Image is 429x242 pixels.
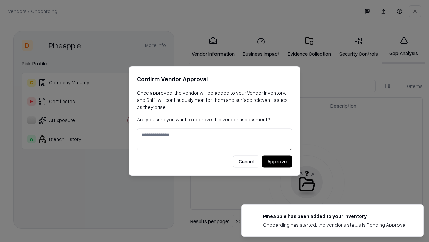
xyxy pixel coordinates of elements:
p: Once approved, the vendor will be added to your Vendor Inventory, and Shift will continuously mon... [137,89,292,111]
img: pineappleenergy.com [250,213,258,221]
div: Onboarding has started, the vendor's status is Pending Approval. [263,221,407,228]
button: Cancel [233,156,259,168]
div: Pineapple has been added to your inventory [263,213,407,220]
p: Are you sure you want to approve this vendor assessment? [137,116,292,123]
button: Approve [262,156,292,168]
h2: Confirm Vendor Approval [137,74,292,84]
